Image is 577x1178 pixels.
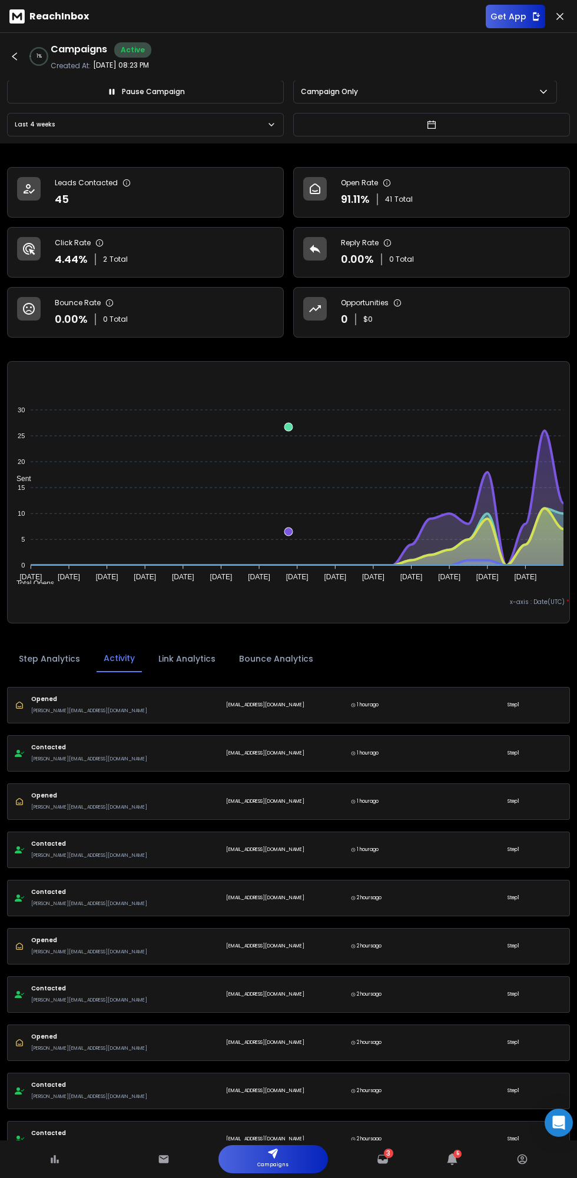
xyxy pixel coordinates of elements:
[58,573,80,581] tspan: [DATE]
[37,53,42,60] p: 1 %
[122,87,185,96] p: Pause Campaign
[31,996,147,1005] p: [PERSON_NAME][EMAIL_ADDRESS][DOMAIN_NAME]
[21,562,25,569] tspan: 0
[134,573,156,581] tspan: [DATE]
[7,167,284,218] a: Leads Contacted45
[8,475,31,483] span: Sent
[324,573,346,581] tspan: [DATE]
[31,755,147,764] p: [PERSON_NAME][EMAIL_ADDRESS][DOMAIN_NAME]
[385,195,392,204] span: 41
[31,1080,147,1090] h1: Contacted
[363,315,373,324] p: $ 0
[31,936,147,945] h1: Opened
[357,1136,382,1143] p: 2 hours ago
[545,1109,573,1137] div: Open Intercom Messenger
[8,579,54,588] span: Total Opens
[31,791,147,800] h1: Opened
[357,1087,382,1094] p: 2 hours ago
[31,706,147,716] p: [PERSON_NAME][EMAIL_ADDRESS][DOMAIN_NAME]
[453,1150,462,1158] span: 5
[15,119,59,131] p: Last 4 weeks
[31,1092,147,1102] p: [PERSON_NAME][EMAIL_ADDRESS][DOMAIN_NAME]
[226,798,304,805] p: [EMAIL_ADDRESS][DOMAIN_NAME]
[357,1039,382,1046] p: 2 hours ago
[508,702,519,709] p: Step 1
[508,750,519,757] p: Step 1
[96,573,118,581] tspan: [DATE]
[210,573,233,581] tspan: [DATE]
[293,287,570,338] a: Opportunities0$0
[31,1129,147,1138] h1: Contacted
[357,895,382,902] p: 2 hours ago
[508,991,519,998] p: Step 1
[508,846,519,853] p: Step 1
[226,1136,304,1143] p: [EMAIL_ADDRESS][DOMAIN_NAME]
[12,646,87,672] button: Step Analytics
[114,42,151,58] div: Active
[514,573,536,581] tspan: [DATE]
[55,178,118,188] p: Leads Contacted
[508,798,519,805] p: Step 1
[508,1039,519,1046] p: Step 1
[357,798,379,805] p: 1 hour ago
[55,191,69,208] p: 45
[31,695,147,704] h1: Opened
[51,42,107,58] h1: Campaigns
[486,5,545,28] button: Get App
[508,1087,519,1094] p: Step 1
[7,287,284,338] a: Bounce Rate0.00%0 Total
[357,846,379,853] p: 1 hour ago
[31,1044,147,1053] p: [PERSON_NAME][EMAIL_ADDRESS][DOMAIN_NAME]
[97,645,142,672] button: Activity
[226,750,304,757] p: [EMAIL_ADDRESS][DOMAIN_NAME]
[31,851,147,860] p: [PERSON_NAME][EMAIL_ADDRESS][DOMAIN_NAME]
[341,191,370,208] p: 91.11 %
[103,255,107,264] span: 2
[377,1153,389,1165] a: 3
[226,943,304,950] p: [EMAIL_ADDRESS][DOMAIN_NAME]
[400,573,423,581] tspan: [DATE]
[508,943,519,950] p: Step 1
[341,298,389,308] p: Opportunities
[341,238,379,248] p: Reply Rate
[18,458,25,465] tspan: 20
[31,899,147,909] p: [PERSON_NAME][EMAIL_ADDRESS][DOMAIN_NAME]
[19,573,42,581] tspan: [DATE]
[55,238,91,248] p: Click Rate
[151,646,223,672] button: Link Analytics
[55,298,101,308] p: Bounce Rate
[293,227,570,278] a: Reply Rate0.00%0 Total
[51,61,91,71] p: Created At:
[7,227,284,278] a: Click Rate4.44%2Total
[357,991,382,998] p: 2 hours ago
[362,573,384,581] tspan: [DATE]
[357,943,382,950] p: 2 hours ago
[55,311,88,328] p: 0.00 %
[31,743,147,752] h1: Contacted
[29,9,89,24] p: ReachInbox
[18,406,25,413] tspan: 30
[226,1087,304,1094] p: [EMAIL_ADDRESS][DOMAIN_NAME]
[31,1032,147,1042] h1: Opened
[31,803,147,812] p: [PERSON_NAME][EMAIL_ADDRESS][DOMAIN_NAME]
[55,251,88,268] p: 4.44 %
[357,750,379,757] p: 1 hour ago
[357,702,379,709] p: 1 hour ago
[21,536,25,543] tspan: 5
[31,887,147,897] h1: Contacted
[226,1039,304,1046] p: [EMAIL_ADDRESS][DOMAIN_NAME]
[286,573,309,581] tspan: [DATE]
[18,432,25,439] tspan: 25
[386,1149,390,1158] span: 3
[508,895,519,902] p: Step 1
[389,255,414,264] p: 0 Total
[226,991,304,998] p: [EMAIL_ADDRESS][DOMAIN_NAME]
[341,251,374,268] p: 0.00 %
[226,846,304,853] p: [EMAIL_ADDRESS][DOMAIN_NAME]
[438,573,460,581] tspan: [DATE]
[93,61,149,70] p: [DATE] 08:23 PM
[31,839,147,849] h1: Contacted
[172,573,194,581] tspan: [DATE]
[476,573,499,581] tspan: [DATE]
[18,484,25,491] tspan: 15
